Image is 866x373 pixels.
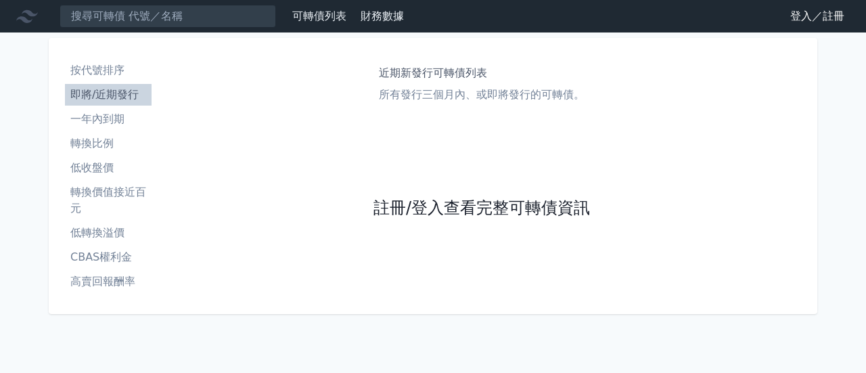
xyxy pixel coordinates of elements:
[65,157,152,179] a: 低收盤價
[292,9,346,22] a: 可轉債列表
[65,273,152,290] li: 高賣回報酬率
[65,60,152,81] a: 按代號排序
[379,87,585,103] p: 所有發行三個月內、或即將發行的可轉債。
[65,108,152,130] a: 一年內到期
[65,184,152,217] li: 轉換價值接近百元
[779,5,855,27] a: 登入／註冊
[65,135,152,152] li: 轉換比例
[60,5,276,28] input: 搜尋可轉債 代號／名稱
[361,9,404,22] a: 財務數據
[65,160,152,176] li: 低收盤價
[65,249,152,265] li: CBAS權利金
[65,181,152,219] a: 轉換價值接近百元
[65,271,152,292] a: 高賣回報酬率
[65,246,152,268] a: CBAS權利金
[65,222,152,244] a: 低轉換溢價
[379,65,585,81] h1: 近期新發行可轉債列表
[65,133,152,154] a: 轉換比例
[65,87,152,103] li: 即將/近期發行
[65,111,152,127] li: 一年內到期
[65,84,152,106] a: 即將/近期發行
[373,198,590,219] a: 註冊/登入查看完整可轉債資訊
[65,62,152,79] li: 按代號排序
[65,225,152,241] li: 低轉換溢價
